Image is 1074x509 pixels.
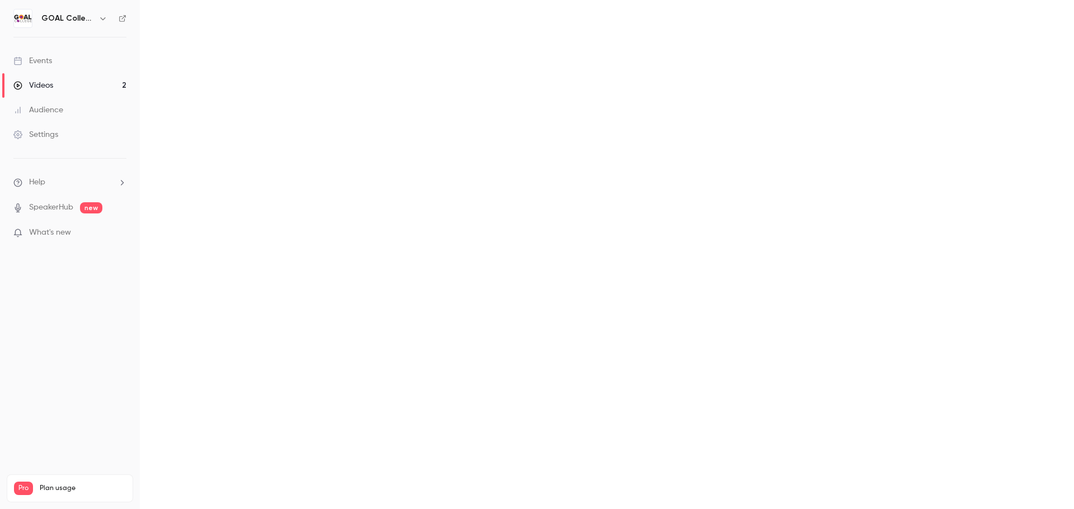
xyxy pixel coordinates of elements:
[80,202,102,213] span: new
[14,482,33,495] span: Pro
[13,104,63,116] div: Audience
[13,177,126,188] li: help-dropdown-opener
[40,484,126,493] span: Plan usage
[41,13,94,24] h6: GOAL College
[14,9,32,27] img: GOAL College
[13,80,53,91] div: Videos
[29,177,45,188] span: Help
[29,202,73,213] a: SpeakerHub
[113,228,126,238] iframe: Noticeable Trigger
[13,55,52,66] div: Events
[13,129,58,140] div: Settings
[29,227,71,239] span: What's new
